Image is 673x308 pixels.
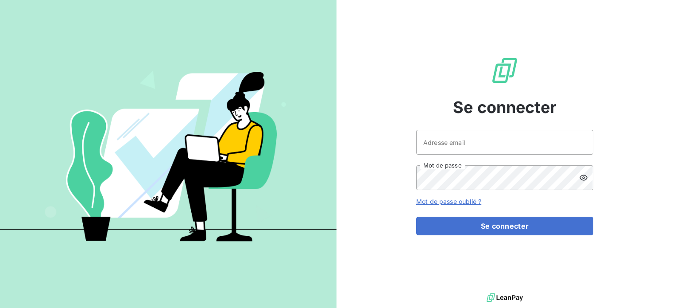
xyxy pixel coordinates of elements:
[416,130,593,155] input: placeholder
[491,56,519,85] img: Logo LeanPay
[487,291,523,304] img: logo
[453,95,557,119] span: Se connecter
[416,217,593,235] button: Se connecter
[416,198,481,205] a: Mot de passe oublié ?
